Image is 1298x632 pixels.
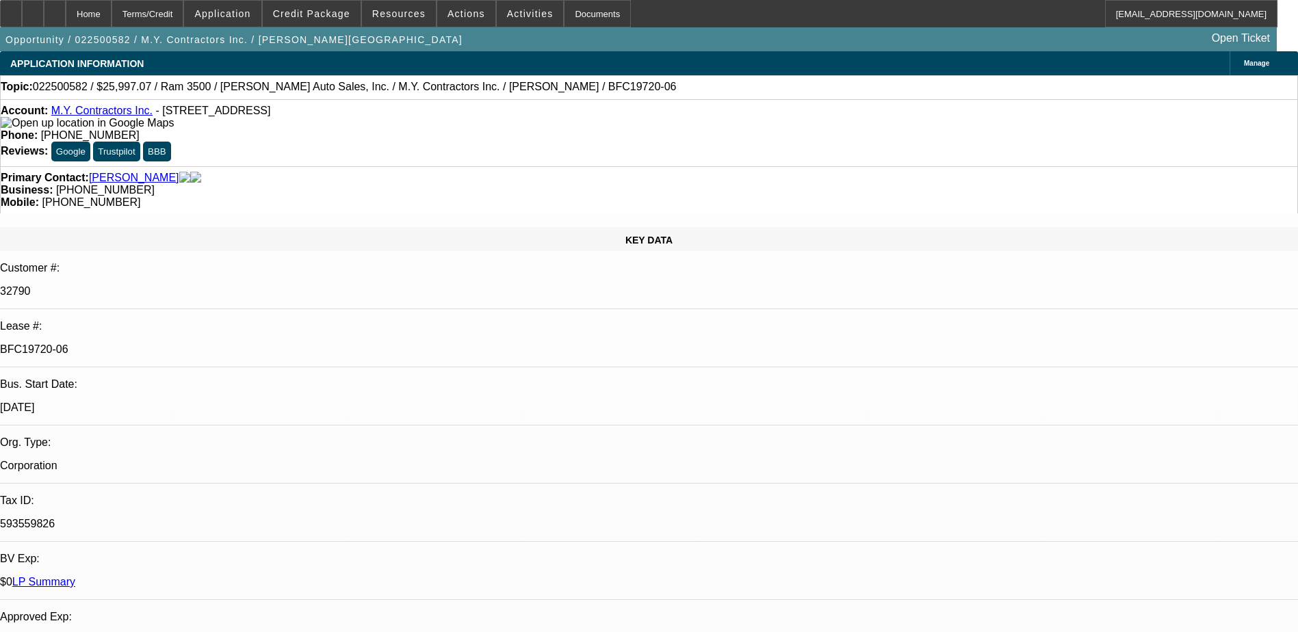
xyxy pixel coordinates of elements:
strong: Topic: [1,81,33,93]
strong: Primary Contact: [1,172,89,184]
span: Credit Package [273,8,350,19]
span: APPLICATION INFORMATION [10,58,144,69]
button: Google [51,142,90,161]
button: Actions [437,1,495,27]
span: [PHONE_NUMBER] [41,129,140,141]
strong: Reviews: [1,145,48,157]
img: linkedin-icon.png [190,172,201,184]
button: Trustpilot [93,142,140,161]
button: Credit Package [263,1,361,27]
span: [PHONE_NUMBER] [42,196,140,208]
strong: Phone: [1,129,38,141]
span: Resources [372,8,426,19]
span: Application [194,8,250,19]
span: [PHONE_NUMBER] [56,184,155,196]
span: Activities [507,8,554,19]
button: Activities [497,1,564,27]
span: 022500582 / $25,997.07 / Ram 3500 / [PERSON_NAME] Auto Sales, Inc. / M.Y. Contractors Inc. / [PER... [33,81,677,93]
span: - [STREET_ADDRESS] [155,105,270,116]
strong: Account: [1,105,48,116]
a: M.Y. Contractors Inc. [51,105,153,116]
img: facebook-icon.png [179,172,190,184]
span: KEY DATA [625,235,673,246]
button: Application [184,1,261,27]
span: Actions [447,8,485,19]
a: LP Summary [12,576,75,588]
span: Opportunity / 022500582 / M.Y. Contractors Inc. / [PERSON_NAME][GEOGRAPHIC_DATA] [5,34,463,45]
button: Resources [362,1,436,27]
button: BBB [143,142,171,161]
a: Open Ticket [1206,27,1275,50]
a: [PERSON_NAME] [89,172,179,184]
span: Manage [1244,60,1269,67]
img: Open up location in Google Maps [1,117,174,129]
strong: Business: [1,184,53,196]
strong: Mobile: [1,196,39,208]
a: View Google Maps [1,117,174,129]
